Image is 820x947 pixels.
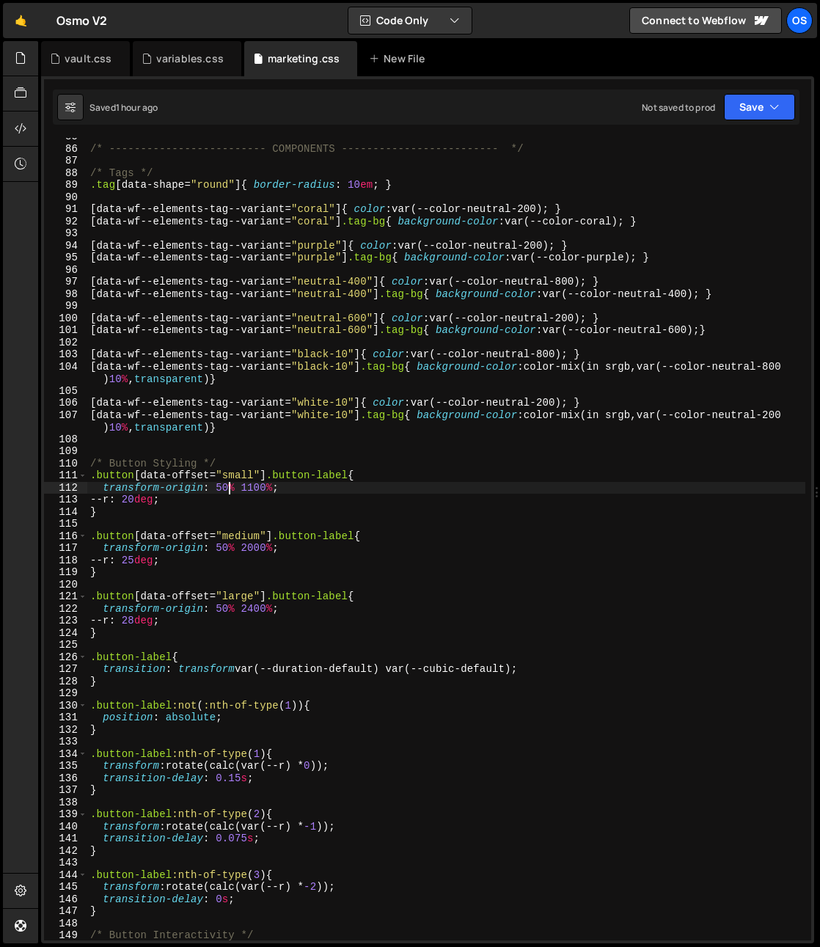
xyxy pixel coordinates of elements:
[44,361,87,385] div: 104
[44,458,87,470] div: 110
[44,663,87,676] div: 127
[44,784,87,797] div: 137
[44,469,87,482] div: 111
[44,615,87,627] div: 123
[44,288,87,301] div: 98
[786,7,813,34] a: Os
[44,603,87,615] div: 122
[44,494,87,506] div: 113
[44,227,87,240] div: 93
[44,216,87,228] div: 92
[369,51,431,66] div: New File
[44,881,87,893] div: 145
[44,555,87,567] div: 118
[44,579,87,591] div: 120
[56,12,107,29] div: Osmo V2
[44,409,87,434] div: 107
[44,434,87,446] div: 108
[44,506,87,519] div: 114
[44,748,87,761] div: 134
[44,155,87,167] div: 87
[44,712,87,724] div: 131
[44,639,87,651] div: 125
[44,276,87,288] div: 97
[44,530,87,543] div: 116
[44,929,87,942] div: 149
[44,833,87,845] div: 141
[44,821,87,833] div: 140
[44,869,87,882] div: 144
[44,179,87,191] div: 89
[44,542,87,555] div: 117
[44,736,87,748] div: 133
[44,676,87,688] div: 128
[629,7,782,34] a: Connect to Webflow
[44,518,87,530] div: 115
[44,724,87,736] div: 132
[44,918,87,930] div: 148
[724,94,795,120] button: Save
[89,101,158,114] div: Saved
[44,905,87,918] div: 147
[44,143,87,156] div: 86
[44,808,87,821] div: 139
[44,772,87,785] div: 136
[44,760,87,772] div: 135
[44,300,87,312] div: 99
[44,264,87,277] div: 96
[44,167,87,180] div: 88
[44,348,87,361] div: 103
[642,101,715,114] div: Not saved to prod
[44,857,87,869] div: 143
[44,590,87,603] div: 121
[268,51,340,66] div: marketing.css
[116,101,158,114] div: 1 hour ago
[44,337,87,349] div: 102
[44,893,87,906] div: 146
[44,797,87,809] div: 138
[44,445,87,458] div: 109
[44,312,87,325] div: 100
[44,385,87,398] div: 105
[65,51,111,66] div: vault.css
[44,203,87,216] div: 91
[44,845,87,858] div: 142
[44,687,87,700] div: 129
[156,51,224,66] div: variables.css
[44,482,87,494] div: 112
[44,191,87,204] div: 90
[44,240,87,252] div: 94
[44,651,87,664] div: 126
[44,566,87,579] div: 119
[44,324,87,337] div: 101
[44,700,87,712] div: 130
[44,397,87,409] div: 106
[3,3,39,38] a: 🤙
[44,627,87,640] div: 124
[348,7,472,34] button: Code Only
[44,252,87,264] div: 95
